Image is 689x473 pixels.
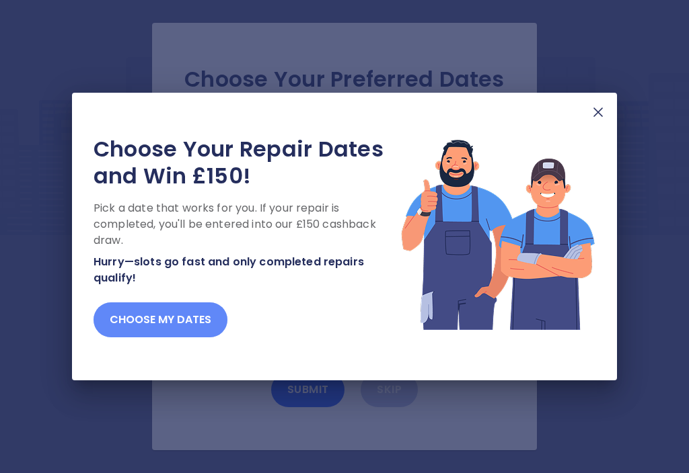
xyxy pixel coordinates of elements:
[400,136,595,332] img: Lottery
[94,254,400,286] p: Hurry—slots go fast and only completed repairs qualify!
[94,200,400,249] p: Pick a date that works for you. If your repair is completed, you'll be entered into our £150 cash...
[94,136,400,189] h2: Choose Your Repair Dates and Win £150!
[94,302,227,337] button: Choose my dates
[590,104,606,120] img: X Mark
